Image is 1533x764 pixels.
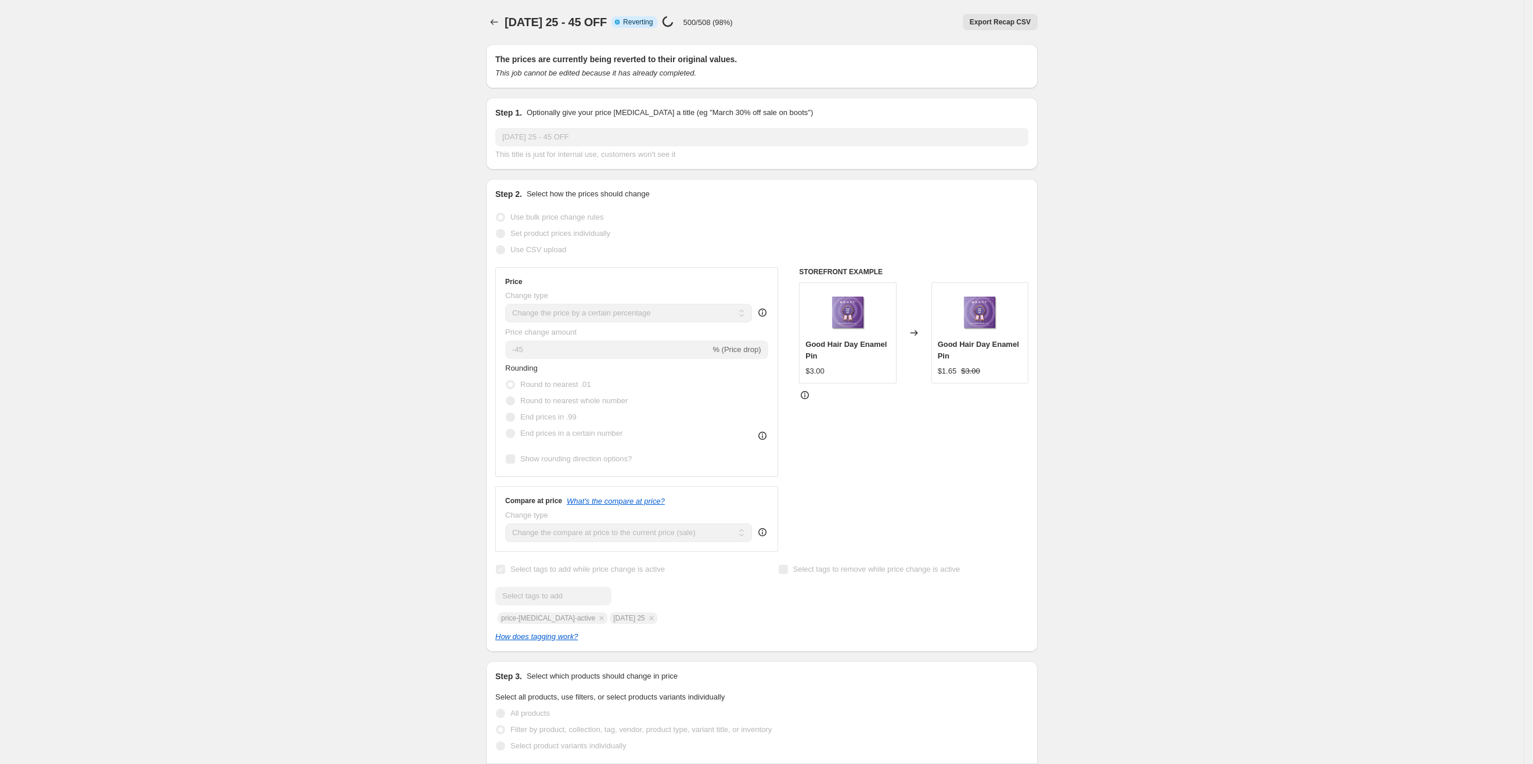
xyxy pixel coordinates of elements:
[510,565,665,573] span: Select tags to add while price change is active
[567,497,665,505] button: What's the compare at price?
[805,340,887,360] span: Good Hair Day Enamel Pin
[520,429,622,437] span: End prices in a certain number
[961,365,980,377] strike: $3.00
[495,693,725,701] span: Select all products, use filters, or select products variants individually
[805,365,825,377] div: $3.00
[793,565,960,573] span: Select tags to remove while price change is active
[495,107,522,119] h2: Step 1.
[527,670,678,682] p: Select which products should change in price
[505,340,710,359] input: -15
[505,277,522,286] h3: Price
[495,150,675,159] span: This title is just for internal use, customers won't see it
[495,69,696,77] i: This job cannot be edited because it has already completed.
[757,307,768,318] div: help
[520,413,577,421] span: End prices in .99
[623,17,653,27] span: Reverting
[757,526,768,538] div: help
[505,328,577,336] span: Price change amount
[495,128,1028,146] input: 30% off holiday sale
[495,587,611,605] input: Select tags to add
[963,14,1038,30] button: Export Recap CSV
[527,107,813,119] p: Optionally give your price [MEDICAL_DATA] a title (eg "March 30% off sale on boots")
[495,632,578,641] a: How does tagging work?
[712,345,761,354] span: % (Price drop)
[938,340,1019,360] span: Good Hair Day Enamel Pin
[505,364,538,372] span: Rounding
[510,725,772,734] span: Filter by product, collection, tag, vendor, product type, variant title, or inventory
[520,380,591,389] span: Round to nearest .01
[495,670,522,682] h2: Step 3.
[486,14,502,30] button: Price change jobs
[495,53,1028,65] h2: The prices are currently being reverted to their original values.
[970,17,1031,27] span: Export Recap CSV
[956,289,1003,335] img: 26_80x.jpg
[527,188,650,200] p: Select how the prices should change
[510,229,610,238] span: Set product prices individually
[505,291,548,300] span: Change type
[505,16,607,28] span: [DATE] 25 - 45 OFF
[799,267,1028,277] h6: STOREFRONT EXAMPLE
[510,245,566,254] span: Use CSV upload
[510,709,550,718] span: All products
[520,396,628,405] span: Round to nearest whole number
[510,741,626,750] span: Select product variants individually
[683,18,732,27] p: 500/508 (98%)
[495,188,522,200] h2: Step 2.
[938,365,957,377] div: $1.65
[505,511,548,519] span: Change type
[825,289,871,335] img: 26_80x.jpg
[520,454,632,463] span: Show rounding direction options?
[505,496,562,505] h3: Compare at price
[510,213,603,221] span: Use bulk price change rules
